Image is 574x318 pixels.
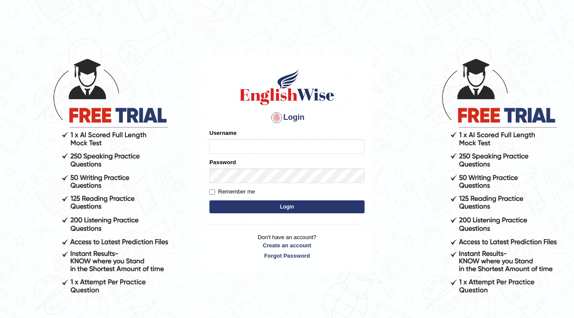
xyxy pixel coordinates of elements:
button: Login [209,200,365,213]
label: Remember me [209,187,255,196]
a: Forgot Password [209,252,365,260]
label: Username [209,129,237,137]
input: Remember me [209,189,215,195]
a: Create an account [209,241,365,249]
label: Password [209,158,236,166]
p: Don't have an account? [209,233,365,260]
img: Logo of English Wise sign in for intelligent practice with AI [238,68,336,106]
h4: Login [209,111,365,125]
